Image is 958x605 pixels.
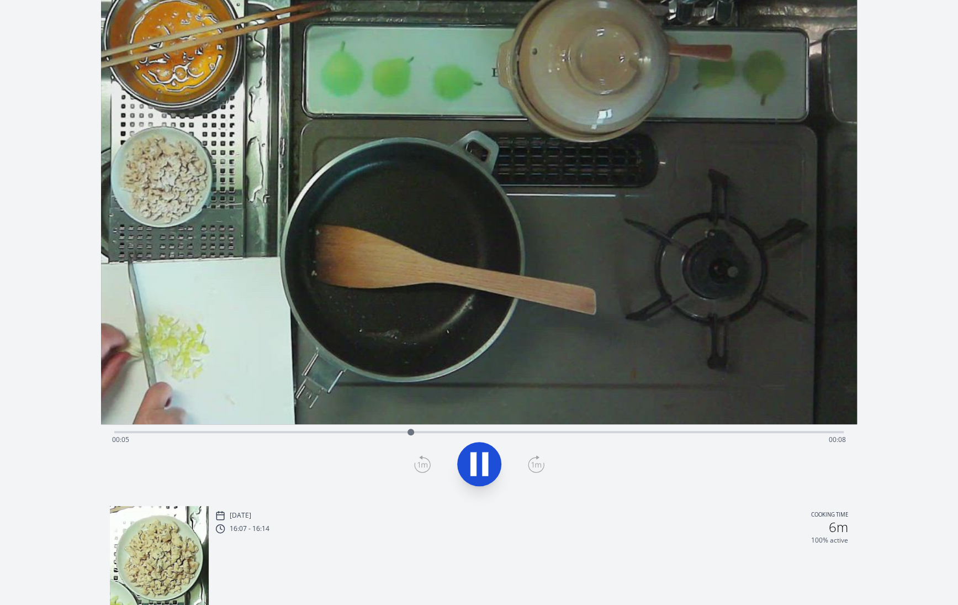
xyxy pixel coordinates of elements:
p: 100% active [811,536,848,545]
span: 00:08 [829,435,846,444]
p: Cooking time [811,511,848,520]
span: 00:05 [112,435,129,444]
img: 250601070839_thumb.jpeg [110,506,209,605]
p: [DATE] [230,511,251,520]
h2: 6m [829,520,848,534]
p: 16:07 - 16:14 [230,524,269,533]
